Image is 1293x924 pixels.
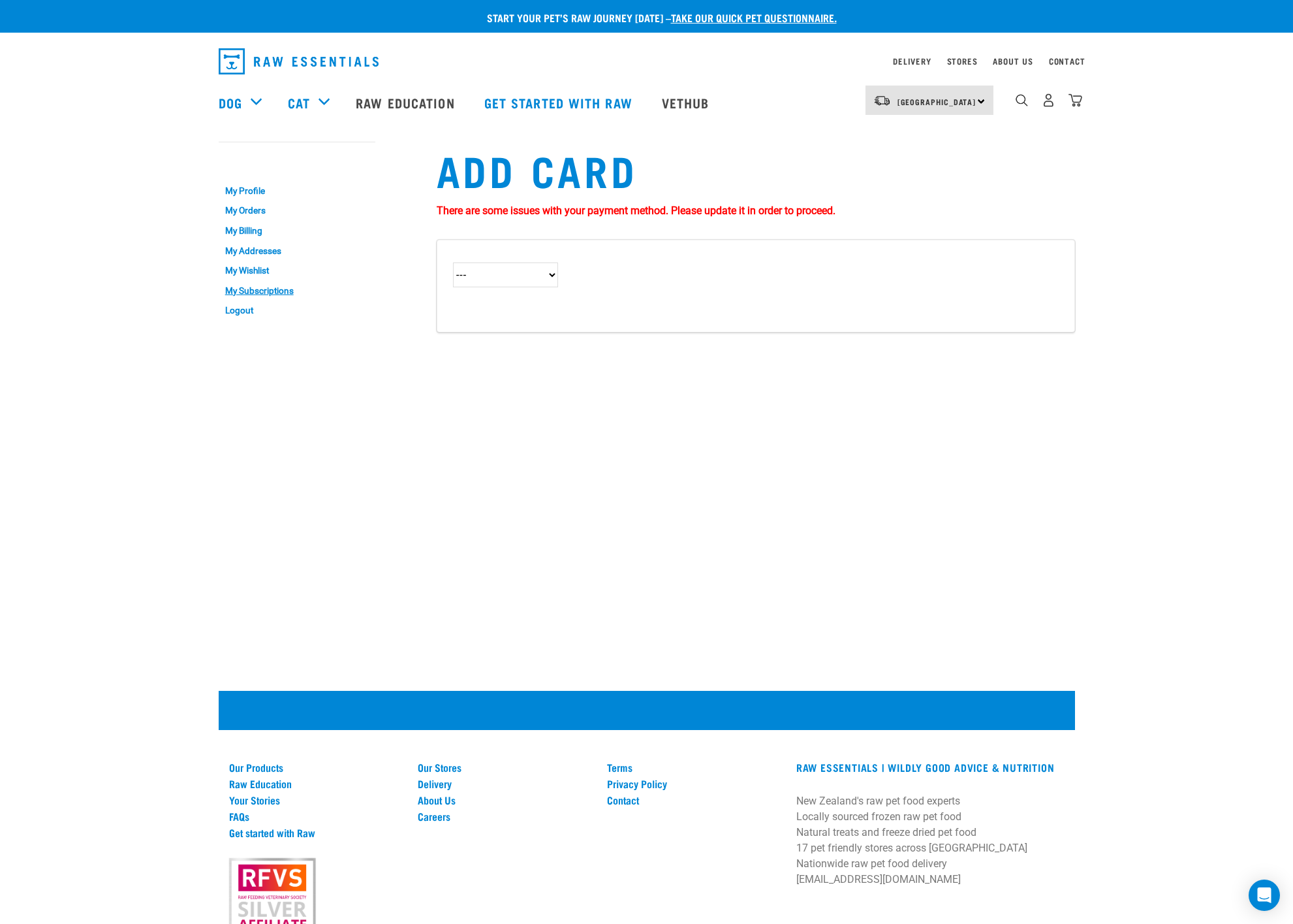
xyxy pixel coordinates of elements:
a: My Billing [219,221,375,241]
h3: RAW ESSENTIALS | Wildly Good Advice & Nutrition [796,761,1065,773]
a: My Profile [219,181,375,201]
a: Contact [1049,59,1085,63]
span: [GEOGRAPHIC_DATA] [897,99,976,104]
img: user.png [1042,93,1055,107]
a: Our Products [229,761,403,773]
img: van-moving.png [873,95,891,106]
a: My Orders [219,201,375,221]
a: Delivery [893,59,931,63]
a: Cat [288,93,310,112]
a: take our quick pet questionnaire. [671,14,837,20]
a: Logout [219,300,375,321]
a: My Addresses [219,241,375,261]
p: New Zealand's raw pet food experts Locally sourced frozen raw pet food Natural treats and freeze ... [796,793,1065,887]
a: Our Stores [418,761,591,773]
p: There are some issues with your payment method. Please update it in order to proceed. [437,203,1075,219]
a: My Subscriptions [219,281,375,301]
a: FAQs [229,810,403,822]
a: Stores [947,59,978,63]
a: My Account [219,155,282,161]
a: Contact [607,794,781,806]
div: Open Intercom Messenger [1249,880,1280,911]
a: About Us [993,59,1033,63]
a: Careers [418,810,591,822]
a: Privacy Policy [607,778,781,789]
a: Terms [607,761,781,773]
img: Raw Essentials Logo [219,48,379,74]
a: Vethub [649,76,726,129]
a: Get started with Raw [471,76,649,129]
a: Delivery [418,778,591,789]
a: Get started with Raw [229,827,403,838]
a: Dog [219,93,242,112]
a: Your Stories [229,794,403,806]
h1: Add Card [437,146,1075,193]
img: home-icon-1@2x.png [1016,94,1028,106]
img: home-icon@2x.png [1068,93,1082,107]
nav: dropdown navigation [208,43,1085,80]
a: Raw Education [229,778,403,789]
a: Raw Education [343,76,471,129]
a: My Wishlist [219,261,375,281]
a: About Us [418,794,591,806]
